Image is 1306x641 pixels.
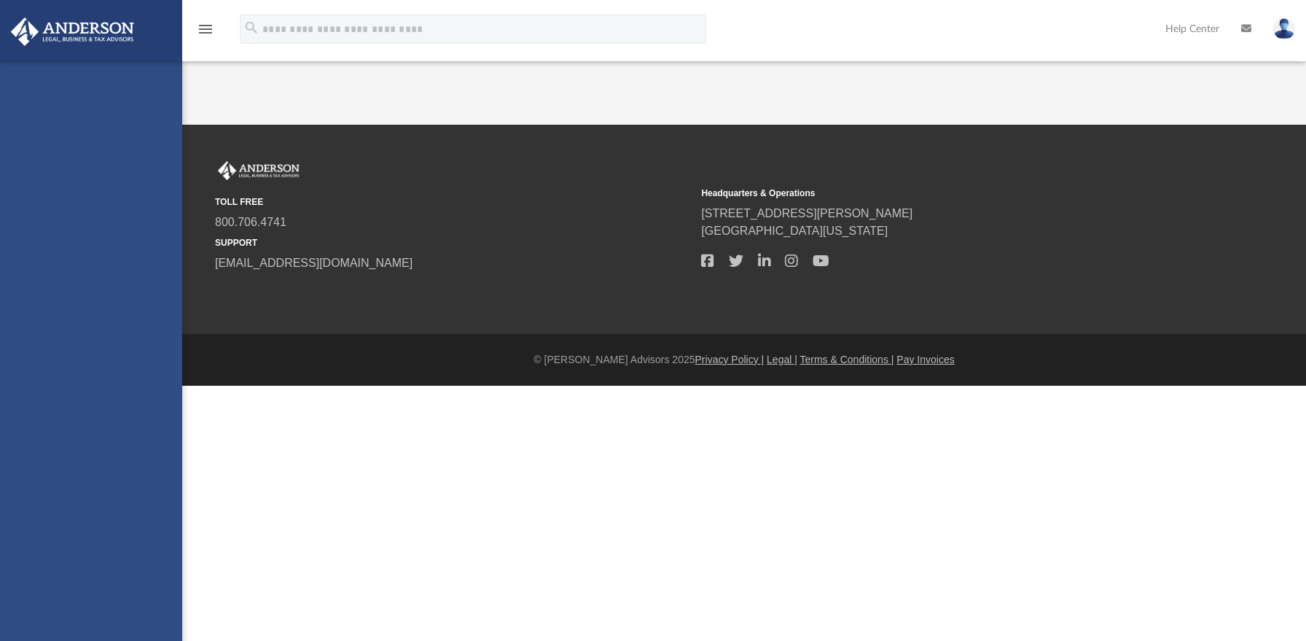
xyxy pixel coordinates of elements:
a: [STREET_ADDRESS][PERSON_NAME] [701,207,912,220]
div: © [PERSON_NAME] Advisors 2025 [182,352,1306,368]
img: Anderson Advisors Platinum Portal [215,161,302,180]
img: User Pic [1273,18,1295,39]
img: Anderson Advisors Platinum Portal [7,18,138,46]
a: Pay Invoices [896,354,954,365]
a: Terms & Conditions | [800,354,894,365]
small: Headquarters & Operations [701,187,1177,200]
i: menu [197,20,214,38]
a: [GEOGRAPHIC_DATA][US_STATE] [701,225,888,237]
a: Legal | [767,354,797,365]
small: SUPPORT [215,236,691,249]
a: 800.706.4741 [215,216,286,228]
a: [EMAIL_ADDRESS][DOMAIN_NAME] [215,257,412,269]
a: Privacy Policy | [695,354,765,365]
a: menu [197,28,214,38]
small: TOLL FREE [215,195,691,209]
i: search [243,20,259,36]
